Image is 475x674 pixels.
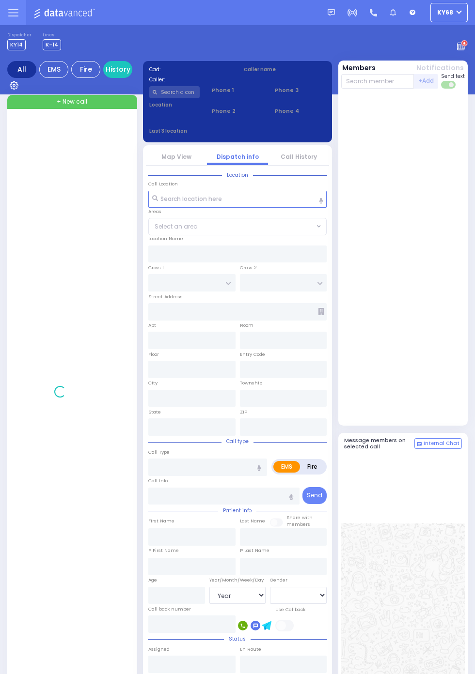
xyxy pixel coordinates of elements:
[441,80,457,90] label: Turn off text
[148,181,178,187] label: Call Location
[437,8,453,17] span: ky68
[209,577,266,583] div: Year/Month/Week/Day
[416,63,464,73] button: Notifications
[33,7,98,19] img: Logo
[43,32,61,38] label: Lines
[148,235,183,242] label: Location Name
[149,127,238,135] label: Last 3 location
[148,646,170,653] label: Assigned
[275,86,326,94] span: Phone 3
[148,191,327,208] input: Search location here
[148,293,183,300] label: Street Address
[273,461,300,473] label: EMS
[155,222,198,231] span: Select an area
[161,153,191,161] a: Map View
[7,32,32,38] label: Dispatcher
[148,380,158,386] label: City
[71,61,100,78] div: Fire
[275,107,326,115] span: Phone 4
[270,577,287,583] label: Gender
[39,61,68,78] div: EMS
[300,461,325,473] label: Fire
[43,39,61,50] span: K-14
[149,101,200,108] label: Location
[240,351,265,358] label: Entry Code
[7,61,36,78] div: All
[224,635,251,643] span: Status
[149,76,232,83] label: Caller:
[240,322,253,329] label: Room
[149,86,200,98] input: Search a contact
[414,438,462,449] button: Internal Chat
[341,74,414,89] input: Search member
[148,409,161,415] label: State
[286,521,310,527] span: members
[222,438,253,445] span: Call type
[430,3,468,22] button: ky68
[222,171,253,179] span: Location
[441,73,465,80] span: Send text
[148,208,161,215] label: Areas
[148,477,168,484] label: Call Info
[240,380,262,386] label: Township
[240,264,257,271] label: Cross 2
[212,107,263,115] span: Phone 2
[240,547,269,554] label: P Last Name
[7,39,26,50] span: KY14
[103,61,132,78] a: History
[344,437,415,450] h5: Message members on selected call
[148,351,159,358] label: Floor
[148,449,170,456] label: Call Type
[148,606,191,613] label: Call back number
[342,63,376,73] button: Members
[240,646,261,653] label: En Route
[302,487,327,504] button: Send
[281,153,317,161] a: Call History
[212,86,263,94] span: Phone 1
[275,606,305,613] label: Use Callback
[148,322,156,329] label: Apt
[218,507,256,514] span: Patient info
[286,514,313,521] small: Share with
[244,66,326,73] label: Caller name
[417,442,422,447] img: comment-alt.png
[217,153,259,161] a: Dispatch info
[240,518,265,524] label: Last Name
[57,97,87,106] span: + New call
[148,577,157,583] label: Age
[148,547,179,554] label: P First Name
[149,66,232,73] label: Cad:
[328,9,335,16] img: message.svg
[148,264,164,271] label: Cross 1
[318,308,324,315] span: Other building occupants
[148,518,174,524] label: First Name
[424,440,459,447] span: Internal Chat
[240,409,247,415] label: ZIP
